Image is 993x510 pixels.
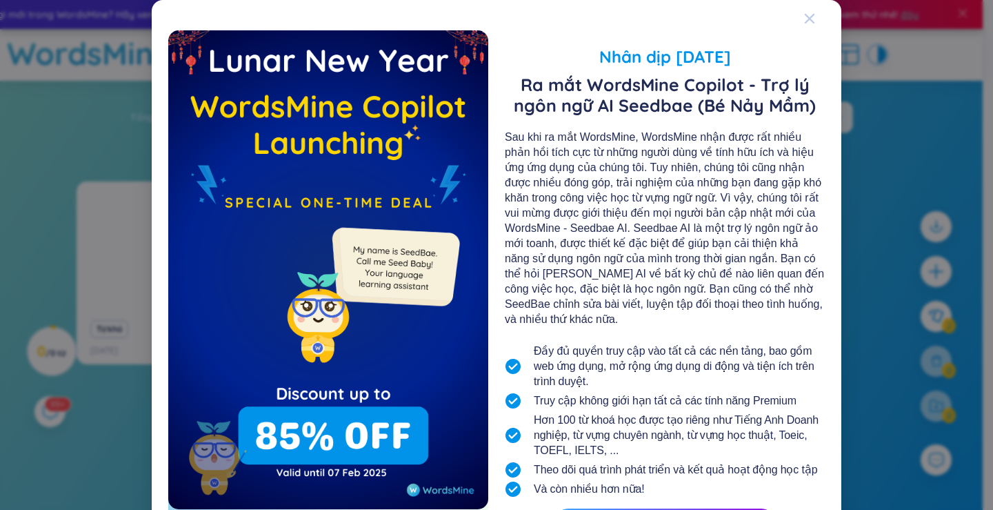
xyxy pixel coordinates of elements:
font: Và còn nhiều hơn nữa! [534,483,645,495]
font: Ra mắt WordsMine Copilot - Trợ lý ngôn ngữ AI Seedbae (Bé Nảy Mầm) [514,74,816,116]
img: minionSeedbaeMessage.35ffe99e.png [325,199,463,337]
font: Sau khi ra mắt WordsMine, WordsMine nhận được rất nhiều phản hồi tích cực từ những người dùng về ... [505,131,824,325]
font: Đầy đủ quyền truy cập vào tất cả các nền tảng, bao gồm web ứng dụng, mở rộng ứng dụng di động và ... [534,345,814,387]
font: Hơn 100 từ khoá học được tạo riêng như Tiếng Anh Doanh nghiệp, từ vựng chuyên ngành, từ vựng học ... [534,414,819,456]
img: minionSeedbaeSmile.22426523.png [277,244,383,391]
font: Truy cập không giới hạn tất cả các tính năng Premium [534,395,796,406]
font: Theo dõi quá trình phát triển và kết quả hoạt động học tập [534,464,817,475]
img: wmFlashDealEmpty.967f2bab.png [168,30,488,509]
font: Nhân dịp [DATE] [599,46,731,67]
